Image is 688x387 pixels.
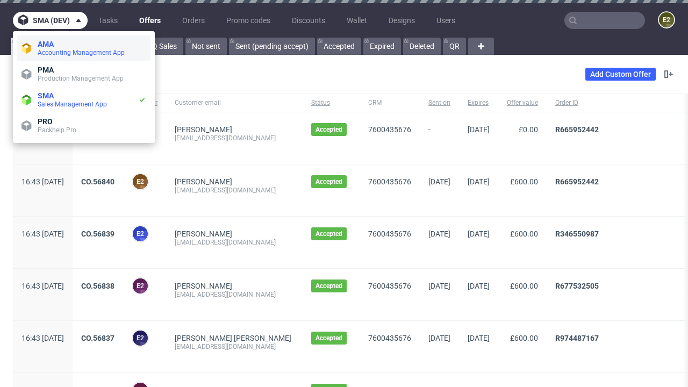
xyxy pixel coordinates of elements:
[38,49,125,56] span: Accounting Management App
[428,334,450,342] span: [DATE]
[510,230,538,238] span: £600.00
[92,12,124,29] a: Tasks
[659,12,674,27] figcaption: e2
[368,98,411,107] span: CRM
[382,12,421,29] a: Designs
[468,282,490,290] span: [DATE]
[21,230,64,238] span: 16:43 [DATE]
[175,98,294,107] span: Customer email
[368,177,411,186] a: 7600435676
[555,334,599,342] a: R974487167
[555,125,599,134] a: R665952442
[38,101,107,108] span: Sales Management App
[555,177,599,186] a: R665952442
[81,177,114,186] a: CO.56840
[468,334,490,342] span: [DATE]
[81,230,114,238] a: CO.56839
[428,177,450,186] span: [DATE]
[468,230,490,238] span: [DATE]
[555,98,671,107] span: Order ID
[428,282,450,290] span: [DATE]
[368,230,411,238] a: 7600435676
[175,125,232,134] a: [PERSON_NAME]
[175,134,294,142] div: [EMAIL_ADDRESS][DOMAIN_NAME]
[428,98,450,107] span: Sent on
[175,282,232,290] a: [PERSON_NAME]
[519,125,538,134] span: £0.00
[510,334,538,342] span: £600.00
[368,125,411,134] a: 7600435676
[428,230,450,238] span: [DATE]
[133,174,148,189] figcaption: e2
[17,113,150,139] a: PROPackhelp Pro
[38,91,54,100] span: SMA
[144,38,183,55] a: IQ Sales
[175,334,291,342] a: [PERSON_NAME] [PERSON_NAME]
[133,278,148,293] figcaption: e2
[21,282,64,290] span: 16:43 [DATE]
[21,334,64,342] span: 16:43 [DATE]
[220,12,277,29] a: Promo codes
[38,40,54,48] span: AMA
[430,12,462,29] a: Users
[311,98,351,107] span: Status
[316,334,342,342] span: Accepted
[285,12,332,29] a: Discounts
[13,12,88,29] button: sma (dev)
[428,125,450,151] span: -
[316,125,342,134] span: Accepted
[175,342,294,351] div: [EMAIL_ADDRESS][DOMAIN_NAME]
[175,238,294,247] div: [EMAIL_ADDRESS][DOMAIN_NAME]
[340,12,374,29] a: Wallet
[133,331,148,346] figcaption: e2
[555,230,599,238] a: R346550987
[81,334,114,342] a: CO.56837
[21,177,64,186] span: 16:43 [DATE]
[363,38,401,55] a: Expired
[185,38,227,55] a: Not sent
[175,177,232,186] a: [PERSON_NAME]
[81,282,114,290] a: CO.56838
[510,177,538,186] span: £600.00
[403,38,441,55] a: Deleted
[507,98,538,107] span: Offer value
[443,38,466,55] a: QR
[38,75,124,82] span: Production Management App
[555,282,599,290] a: R677532505
[11,38,41,55] a: All
[468,98,490,107] span: Expires
[176,12,211,29] a: Orders
[175,290,294,299] div: [EMAIL_ADDRESS][DOMAIN_NAME]
[585,68,656,81] a: Add Custom Offer
[468,125,490,134] span: [DATE]
[175,230,232,238] a: [PERSON_NAME]
[38,66,54,74] span: PMA
[316,282,342,290] span: Accepted
[38,126,76,134] span: Packhelp Pro
[175,186,294,195] div: [EMAIL_ADDRESS][DOMAIN_NAME]
[33,17,70,24] span: sma (dev)
[38,117,53,126] span: PRO
[17,35,150,61] a: AMAAccounting Management App
[17,61,150,87] a: PMAProduction Management App
[229,38,315,55] a: Sent (pending accept)
[468,177,490,186] span: [DATE]
[368,282,411,290] a: 7600435676
[368,334,411,342] a: 7600435676
[133,226,148,241] figcaption: e2
[317,38,361,55] a: Accepted
[316,177,342,186] span: Accepted
[510,282,538,290] span: £600.00
[316,230,342,238] span: Accepted
[133,12,167,29] a: Offers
